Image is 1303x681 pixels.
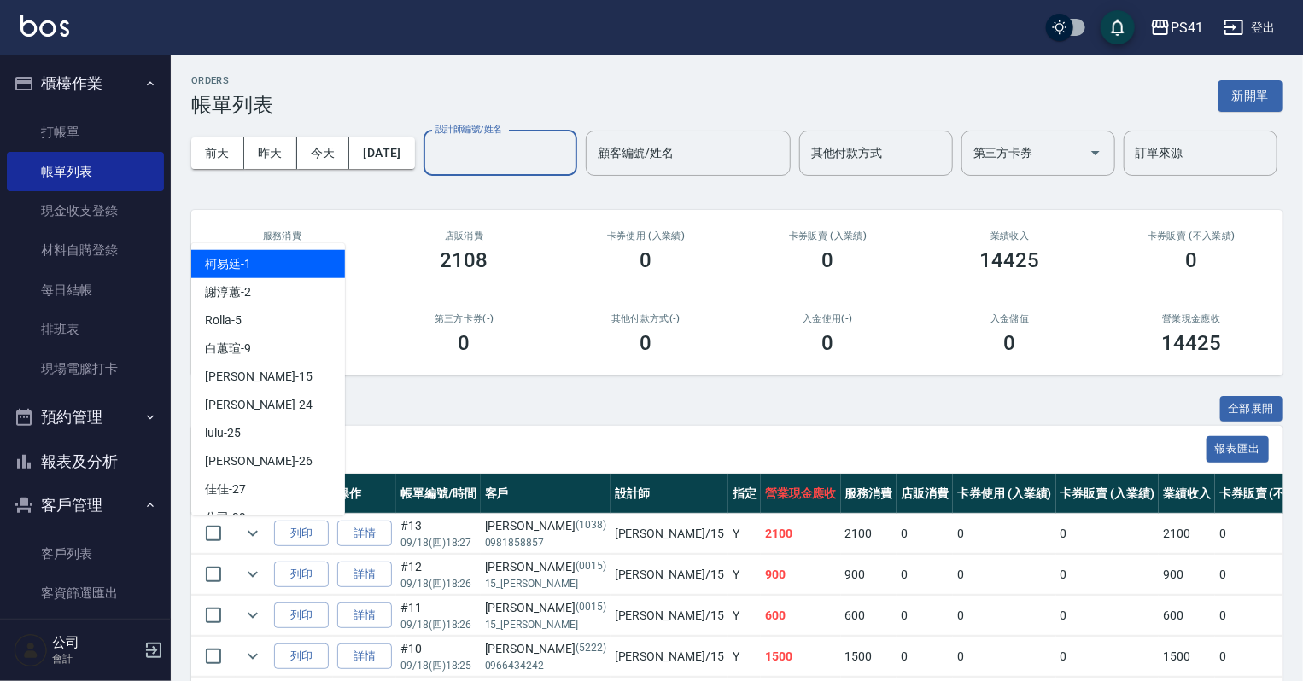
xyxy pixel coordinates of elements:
[459,331,470,355] h3: 0
[953,474,1056,514] th: 卡券使用 (入業績)
[337,521,392,547] a: 詳情
[576,313,716,324] h2: 其他付款方式(-)
[1056,514,1160,554] td: 0
[728,637,761,677] td: Y
[1056,555,1160,595] td: 0
[897,474,953,514] th: 店販消費
[7,573,164,613] a: 客資篩選匯出
[761,637,841,677] td: 1500
[396,474,481,514] th: 帳單編號/時間
[1121,313,1262,324] h2: 營業現金應收
[841,514,897,554] td: 2100
[757,230,898,242] h2: 卡券販賣 (入業績)
[1004,331,1016,355] h3: 0
[1218,80,1283,112] button: 新開單
[611,637,728,677] td: [PERSON_NAME] /15
[576,230,716,242] h2: 卡券使用 (入業績)
[205,283,251,301] span: 謝淳蕙 -2
[52,651,139,666] p: 會計
[1207,436,1270,463] button: 報表匯出
[939,230,1080,242] h2: 業績收入
[841,596,897,636] td: 600
[337,643,392,670] a: 詳情
[7,439,164,484] button: 報表及分析
[205,396,313,414] span: [PERSON_NAME] -24
[1207,440,1270,457] a: 報表匯出
[576,599,606,617] p: (0015)
[822,248,834,272] h3: 0
[400,535,476,550] p: 09/18 (四) 18:27
[240,602,266,628] button: expand row
[897,637,953,677] td: 0
[7,152,164,191] a: 帳單列表
[7,483,164,527] button: 客戶管理
[191,75,273,86] h2: ORDERS
[953,514,1056,554] td: 0
[576,640,606,658] p: (5222)
[728,555,761,595] td: Y
[980,248,1040,272] h3: 14425
[611,514,728,554] td: [PERSON_NAME] /15
[485,558,606,576] div: [PERSON_NAME]
[1056,474,1160,514] th: 卡券販賣 (入業績)
[212,230,353,242] h3: 服務消費
[1159,637,1215,677] td: 1500
[441,248,488,272] h3: 2108
[1162,331,1222,355] h3: 14425
[333,474,396,514] th: 操作
[953,596,1056,636] td: 0
[1121,230,1262,242] h2: 卡券販賣 (不入業績)
[205,424,241,442] span: lulu -25
[841,474,897,514] th: 服務消費
[244,137,297,169] button: 昨天
[435,123,502,136] label: 設計師編號/姓名
[400,576,476,591] p: 09/18 (四) 18:26
[7,349,164,388] a: 現場電腦打卡
[841,637,897,677] td: 1500
[400,658,476,673] p: 09/18 (四) 18:25
[728,514,761,554] td: Y
[1159,474,1215,514] th: 業績收入
[7,191,164,230] a: 現金收支登錄
[1159,555,1215,595] td: 900
[240,562,266,587] button: expand row
[7,395,164,439] button: 預約管理
[611,474,728,514] th: 設計師
[205,255,251,273] span: 柯易廷 -1
[761,514,841,554] td: 2100
[396,596,481,636] td: #11
[337,562,392,588] a: 詳情
[7,613,164,652] a: 卡券管理
[953,555,1056,595] td: 0
[191,93,273,117] h3: 帳單列表
[611,555,728,595] td: [PERSON_NAME] /15
[640,331,652,355] h3: 0
[1143,10,1210,45] button: PS41
[576,517,606,535] p: (1038)
[240,521,266,546] button: expand row
[485,517,606,535] div: [PERSON_NAME]
[191,137,244,169] button: 前天
[396,514,481,554] td: #13
[205,452,313,470] span: [PERSON_NAME] -26
[1218,87,1283,103] a: 新開單
[7,271,164,310] a: 每日結帳
[7,61,164,106] button: 櫃檯作業
[897,514,953,554] td: 0
[205,311,242,329] span: Rolla -5
[761,596,841,636] td: 600
[1159,514,1215,554] td: 2100
[939,313,1080,324] h2: 入金儲值
[205,480,246,498] span: 佳佳 -27
[274,602,329,629] button: 列印
[274,562,329,588] button: 列印
[52,634,139,651] h5: 公司
[1171,17,1203,38] div: PS41
[485,599,606,617] div: [PERSON_NAME]
[485,640,606,658] div: [PERSON_NAME]
[1101,10,1135,44] button: save
[205,509,246,527] span: 公司 -99
[297,137,350,169] button: 今天
[576,558,606,576] p: (0015)
[761,474,841,514] th: 營業現金應收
